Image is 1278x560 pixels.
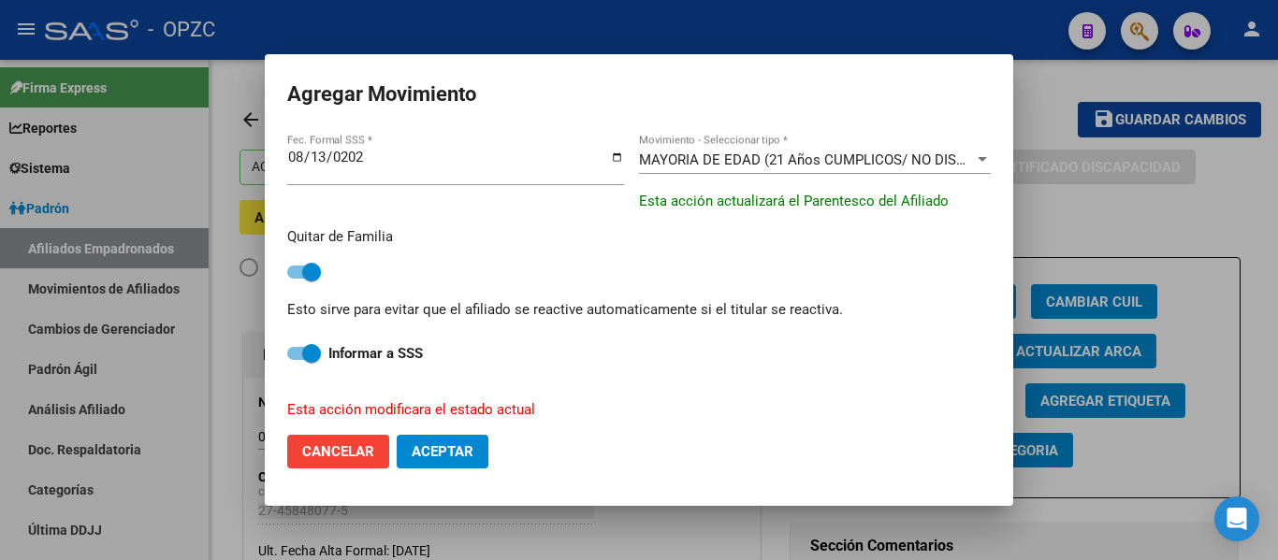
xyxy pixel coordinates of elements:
[302,443,374,460] span: Cancelar
[328,345,423,362] strong: Informar a SSS
[287,77,991,112] h2: Agregar Movimiento
[287,226,991,248] p: Quitar de Familia
[412,443,473,460] span: Aceptar
[1214,496,1259,541] div: Open Intercom Messenger
[287,299,991,321] p: Esto sirve para evitar que el afiliado se reactive automaticamente si el titular se reactiva.
[287,399,968,421] p: Esta acción modificara el estado actual
[639,151,980,168] span: MAYORIA DE EDAD (21 Años CUMPLICOS/ NO DISCA)
[639,191,991,212] div: Esta acción actualizará el Parentesco del Afiliado
[397,435,488,468] button: Aceptar
[287,435,389,468] button: Cancelar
